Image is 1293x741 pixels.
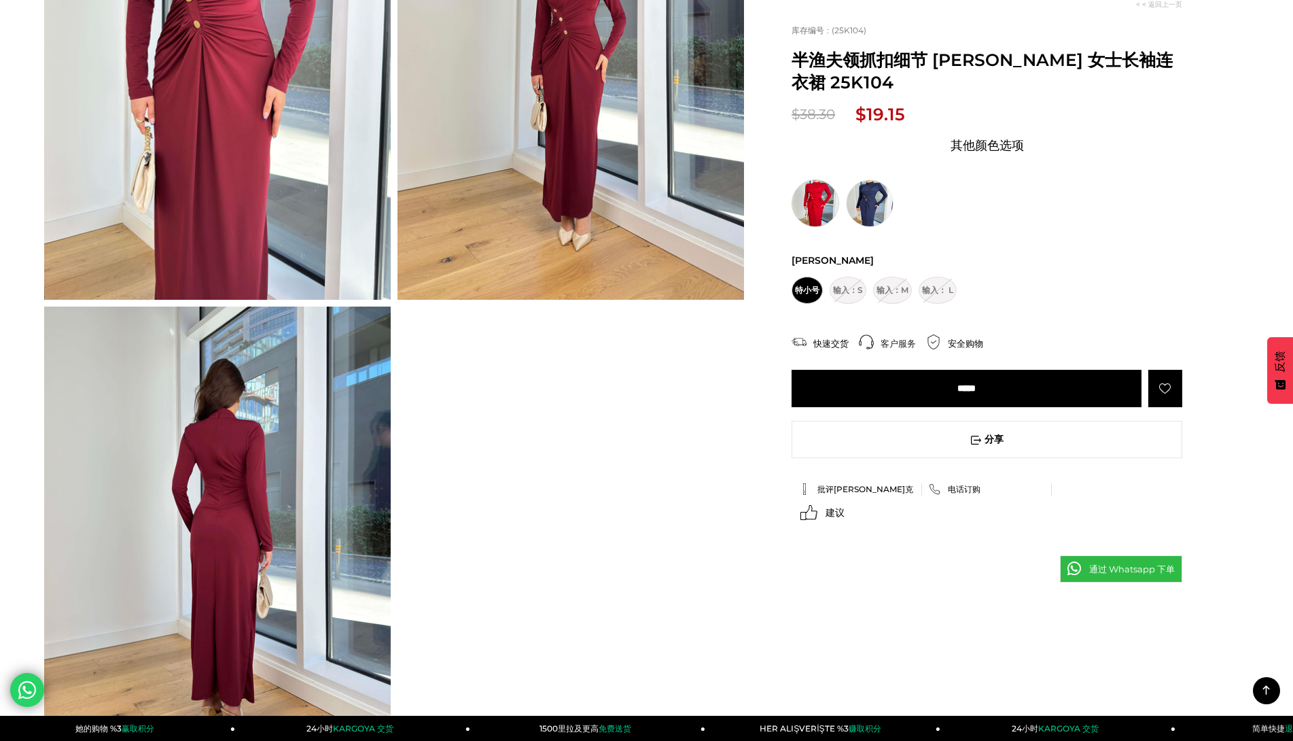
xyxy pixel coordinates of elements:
font: 批评[PERSON_NAME]克 [817,484,913,494]
font: 简单快捷 [1252,723,1285,734]
a: 24小时KARGOYA 交货 [235,716,470,741]
font: 建议 [826,506,845,519]
button: 反馈 - 显示调查 [1267,337,1293,404]
a: HER ALIŞVERİŞTE %3赚取积分 [705,716,940,741]
font: KARGOYA 交货 [1038,723,1099,734]
a: 24小时KARGOYA 交货 [940,716,1175,741]
font: 24小时 [1012,723,1038,734]
font: 通过 Whatsapp 下单 [1089,564,1175,574]
font: [PERSON_NAME] [792,254,874,266]
img: call-center.png [859,334,874,349]
font: 赚取积分 [849,723,881,734]
font: 快速交货 [813,337,849,348]
font: $38.30 [792,104,835,124]
font: 反馈 [1274,351,1286,373]
font: 免费送货 [599,723,631,734]
font: (25K104) [832,25,866,35]
font: 半渔夫领抓扣细节 [PERSON_NAME] 女士长袖连衣裙 25K104 [792,50,1173,92]
a: 通过 Whatsapp 下单 [1060,555,1182,583]
a: 1500里拉及更高免费送货 [470,716,705,741]
a: 添加到收藏夹 [1148,370,1182,407]
font: 1500里拉及更高 [539,723,599,734]
font: 分享 [985,433,1004,445]
font: $19.15 [855,104,905,124]
font: 客户服务 [881,337,916,348]
img: security.png [926,334,941,349]
font: 其他颜色选项 [951,138,1024,153]
img: 半渔夫抓扣Drapeli纽扣详细Claus兰色女士长裙25K104 [846,179,893,227]
font: 安全购物 [948,337,983,348]
font: 特小号 [795,285,819,295]
font: 赢取积分 [122,723,154,734]
img: shipping.png [792,334,807,349]
font: 24小时 [306,723,333,734]
img: 半渔夫抓扣Drapeli纽扣详细 Claus红女士长裙25K104 [792,179,839,227]
font: KARGOYA 交货 [333,723,393,734]
a: 批判库存 [798,483,915,496]
font: 输入： L [922,285,953,295]
a: 电话订购 [929,483,1046,496]
font: 电话订购 [948,484,980,494]
font: 输入：M [876,285,908,295]
font: 库存编号 [792,25,824,35]
font: 输入：S [833,285,863,295]
font: HER ALIŞVERİŞTE %3 [760,723,848,734]
font: 她的购物 %3 [75,723,122,734]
